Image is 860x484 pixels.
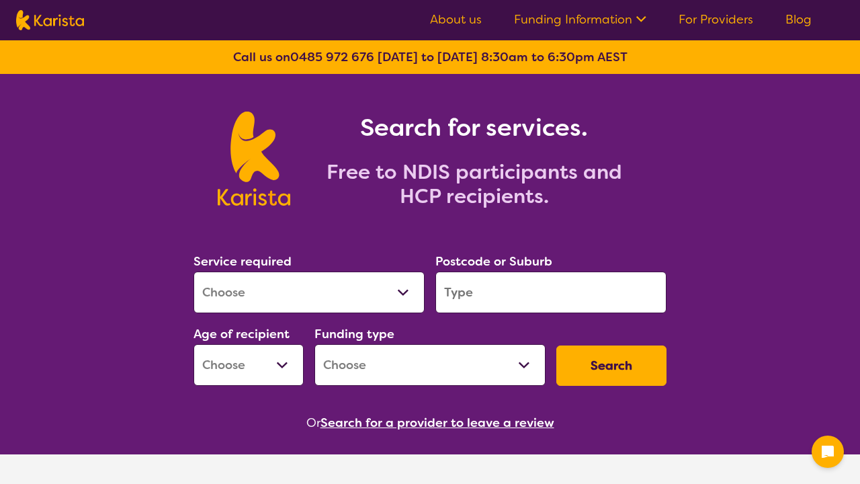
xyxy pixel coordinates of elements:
[556,346,666,386] button: Search
[435,272,666,313] input: Type
[320,413,554,433] button: Search for a provider to leave a review
[306,160,642,208] h2: Free to NDIS participants and HCP recipients.
[193,253,292,270] label: Service required
[435,253,552,270] label: Postcode or Suburb
[306,112,642,144] h1: Search for services.
[430,11,482,28] a: About us
[16,10,84,30] img: Karista logo
[193,326,290,342] label: Age of recipient
[785,11,812,28] a: Blog
[679,11,753,28] a: For Providers
[314,326,394,342] label: Funding type
[290,49,374,65] a: 0485 972 676
[218,112,290,206] img: Karista logo
[233,49,628,65] b: Call us on [DATE] to [DATE] 8:30am to 6:30pm AEST
[514,11,646,28] a: Funding Information
[306,413,320,433] span: Or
